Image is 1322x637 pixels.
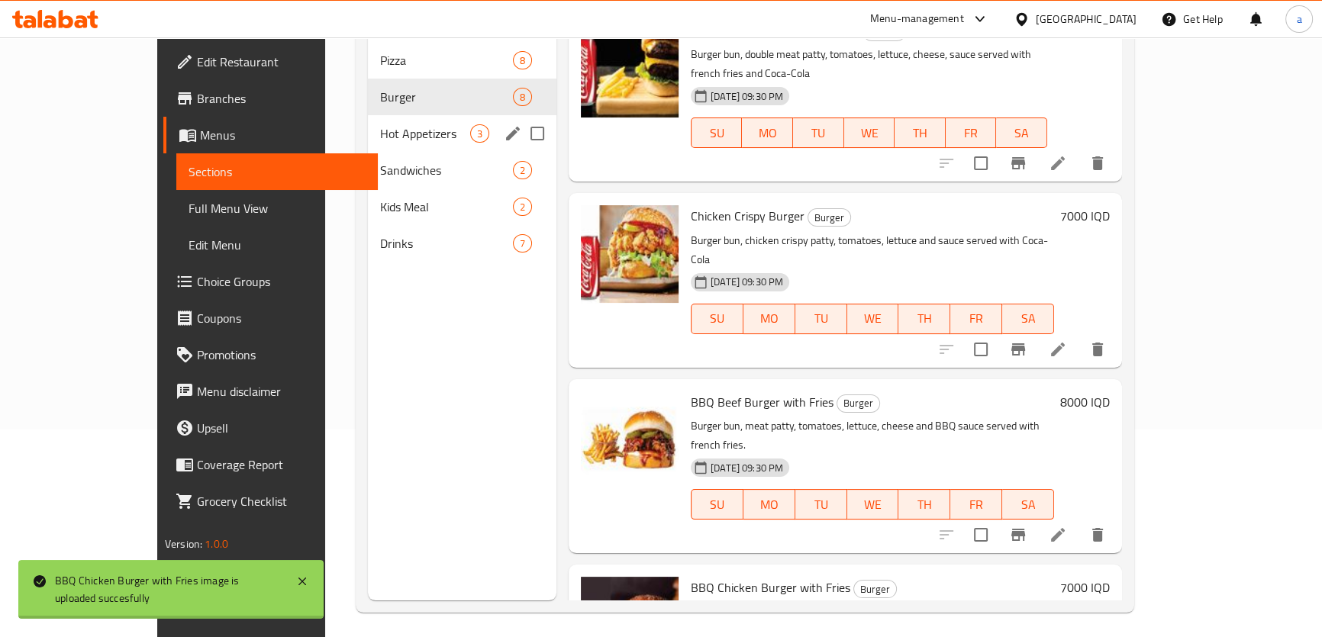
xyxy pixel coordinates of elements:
[514,236,531,251] span: 7
[1053,20,1110,41] h6: 10000 IQD
[514,90,531,105] span: 8
[1002,489,1054,520] button: SA
[501,122,524,145] button: edit
[471,127,488,141] span: 3
[837,394,879,412] span: Burger
[1079,145,1116,182] button: delete
[795,304,847,334] button: TU
[197,272,366,291] span: Choice Groups
[1060,391,1110,413] h6: 8000 IQD
[197,492,366,510] span: Grocery Checklist
[368,115,556,152] div: Hot Appetizers3edit
[1296,11,1301,27] span: a
[513,88,532,106] div: items
[946,117,997,148] button: FR
[514,200,531,214] span: 2
[795,489,847,520] button: TU
[698,494,737,516] span: SU
[513,161,532,179] div: items
[847,489,899,520] button: WE
[1008,307,1048,330] span: SA
[801,307,841,330] span: TU
[705,461,789,475] span: [DATE] 09:30 PM
[197,89,366,108] span: Branches
[1060,205,1110,227] h6: 7000 IQD
[514,53,531,68] span: 8
[1049,526,1067,544] a: Edit menu item
[950,304,1002,334] button: FR
[898,304,950,334] button: TH
[750,494,789,516] span: MO
[691,45,1047,83] p: Burger bun, double meat patty, tomatoes, lettuce, cheese, sauce served with french fries and Coca...
[368,79,556,115] div: Burger8
[895,117,946,148] button: TH
[1079,516,1116,553] button: delete
[163,300,378,336] a: Coupons
[691,489,743,520] button: SU
[514,163,531,178] span: 2
[1060,577,1110,598] h6: 7000 IQD
[808,208,851,227] div: Burger
[705,89,789,104] span: [DATE] 09:30 PM
[368,36,556,268] nav: Menu sections
[850,122,889,144] span: WE
[691,117,742,148] button: SU
[837,394,880,413] div: Burger
[176,227,378,263] a: Edit Menu
[965,519,997,551] span: Select to update
[965,333,997,365] span: Select to update
[380,51,513,69] div: Pizza
[1079,331,1116,368] button: delete
[368,188,556,225] div: Kids Meal2
[581,20,679,117] img: Double Cheese Burger with Fries
[163,410,378,446] a: Upsell
[1000,331,1037,368] button: Branch-specific-item
[904,494,944,516] span: TH
[380,234,513,253] span: Drinks
[163,336,378,373] a: Promotions
[853,494,893,516] span: WE
[748,122,787,144] span: MO
[691,576,850,599] span: BBQ Chicken Burger with Fries
[691,391,834,413] span: BBQ Beef Burger with Fries
[368,42,556,79] div: Pizza8
[691,204,804,227] span: Chicken Crispy Burger
[793,117,844,148] button: TU
[163,483,378,520] a: Grocery Checklist
[853,580,897,598] div: Burger
[163,446,378,483] a: Coverage Report
[197,455,366,474] span: Coverage Report
[1036,11,1137,27] div: [GEOGRAPHIC_DATA]
[691,231,1054,269] p: Burger bun, chicken crispy patty, tomatoes, lettuce and sauce served with Coca-Cola
[581,391,679,489] img: BBQ Beef Burger with Fries
[380,88,513,106] div: Burger
[176,153,378,190] a: Sections
[197,53,366,71] span: Edit Restaurant
[854,581,896,598] span: Burger
[898,489,950,520] button: TH
[853,307,893,330] span: WE
[581,205,679,303] img: Chicken Crispy Burger
[176,190,378,227] a: Full Menu View
[799,122,838,144] span: TU
[698,307,737,330] span: SU
[847,304,899,334] button: WE
[1000,145,1037,182] button: Branch-specific-item
[163,43,378,80] a: Edit Restaurant
[200,126,366,144] span: Menus
[380,124,470,143] span: Hot Appetizers
[743,304,795,334] button: MO
[1049,154,1067,172] a: Edit menu item
[743,489,795,520] button: MO
[808,209,850,227] span: Burger
[965,147,997,179] span: Select to update
[956,307,996,330] span: FR
[380,198,513,216] span: Kids Meal
[197,309,366,327] span: Coupons
[1008,494,1048,516] span: SA
[1000,516,1037,553] button: Branch-specific-item
[956,494,996,516] span: FR
[163,373,378,410] a: Menu disclaimer
[163,117,378,153] a: Menus
[698,122,736,144] span: SU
